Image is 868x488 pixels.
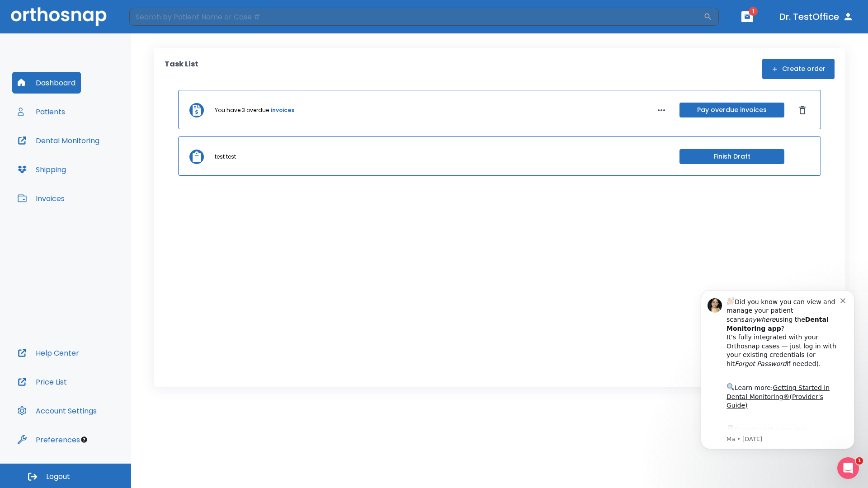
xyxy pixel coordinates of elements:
[762,59,835,79] button: Create order
[776,9,857,25] button: Dr. TestOffice
[749,7,758,16] span: 1
[46,472,70,482] span: Logout
[12,159,71,180] button: Shipping
[12,101,71,122] button: Patients
[12,371,72,393] button: Price List
[679,149,784,164] button: Finish Draft
[856,457,863,465] span: 1
[11,7,107,26] img: Orthosnap
[129,8,703,26] input: Search by Patient Name or Case #
[165,59,198,79] p: Task List
[215,153,236,161] p: test test
[12,342,85,364] button: Help Center
[39,147,153,193] div: Download the app: | ​ Let us know if you need help getting started!
[215,106,269,114] p: You have 3 overdue
[12,400,102,422] button: Account Settings
[39,159,153,167] p: Message from Ma, sent 1w ago
[687,277,868,464] iframe: Intercom notifications message
[837,457,859,479] iframe: Intercom live chat
[271,106,294,114] a: invoices
[153,19,160,27] button: Dismiss notification
[12,130,105,151] button: Dental Monitoring
[795,103,810,117] button: Dismiss
[12,188,70,209] button: Invoices
[80,436,88,444] div: Tooltip anchor
[12,429,85,450] button: Preferences
[679,103,784,117] button: Pay overdue invoices
[39,150,120,166] a: App Store
[12,72,81,94] button: Dashboard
